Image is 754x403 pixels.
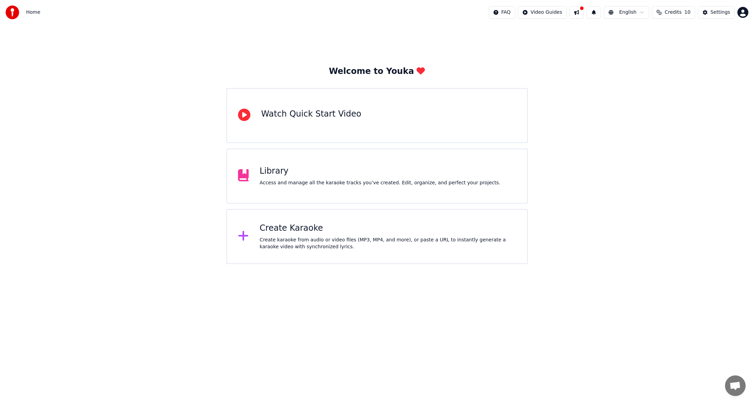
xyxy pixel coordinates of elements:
[725,375,746,396] div: Open chat
[711,9,730,16] div: Settings
[260,237,516,250] div: Create karaoke from audio or video files (MP3, MP4, and more), or paste a URL to instantly genera...
[260,166,500,177] div: Library
[665,9,682,16] span: Credits
[260,223,516,234] div: Create Karaoke
[260,179,500,186] div: Access and manage all the karaoke tracks you’ve created. Edit, organize, and perfect your projects.
[329,66,425,77] div: Welcome to Youka
[698,6,735,19] button: Settings
[26,9,40,16] span: Home
[518,6,567,19] button: Video Guides
[26,9,40,16] nav: breadcrumb
[652,6,695,19] button: Credits10
[489,6,515,19] button: FAQ
[261,109,361,120] div: Watch Quick Start Video
[685,9,691,16] span: 10
[5,6,19,19] img: youka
